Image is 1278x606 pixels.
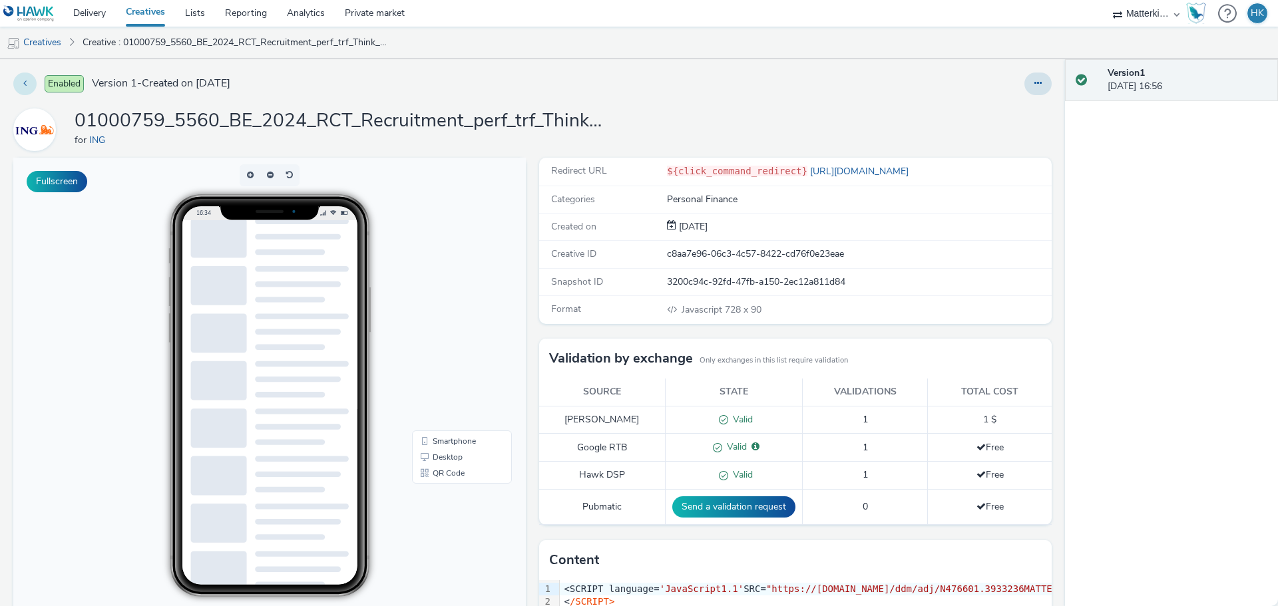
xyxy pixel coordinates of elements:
[3,5,55,22] img: undefined Logo
[676,220,708,233] span: [DATE]
[976,441,1004,454] span: Free
[722,440,747,453] span: Valid
[45,75,84,92] span: Enabled
[667,193,1050,206] div: Personal Finance
[551,247,596,260] span: Creative ID
[667,275,1050,289] div: 3200c94c-92fd-47fb-a150-2ec12a811d84
[549,550,599,570] h3: Content
[89,134,110,146] a: ING
[539,434,665,462] td: Google RTB
[539,462,665,490] td: Hawk DSP
[928,379,1052,406] th: Total cost
[551,220,596,233] span: Created on
[419,279,463,287] span: Smartphone
[419,295,449,303] span: Desktop
[728,468,753,481] span: Valid
[1186,3,1206,24] img: Hawk Academy
[1186,3,1211,24] a: Hawk Academy
[539,490,665,525] td: Pubmatic
[75,134,89,146] span: for
[539,583,552,596] div: 1
[983,413,996,426] span: 1 $
[863,468,868,481] span: 1
[401,291,496,307] li: Desktop
[1251,3,1264,23] div: HK
[551,303,581,315] span: Format
[807,165,914,178] a: [URL][DOMAIN_NAME]
[549,349,693,369] h3: Validation by exchange
[802,379,928,406] th: Validations
[551,164,607,177] span: Redirect URL
[401,307,496,323] li: QR Code
[551,193,595,206] span: Categories
[667,166,807,176] code: ${click_command_redirect}
[75,108,607,134] h1: 01000759_5560_BE_2024_RCT_Recruitment_perf_trf_Think_Programmatic-Display_Matterkind_poe_standrd_...
[27,171,87,192] button: Fullscreen
[976,468,1004,481] span: Free
[183,51,198,59] span: 16:34
[863,441,868,454] span: 1
[401,275,496,291] li: Smartphone
[551,275,603,288] span: Snapshot ID
[682,303,725,316] span: Javascript
[76,27,395,59] a: Creative : 01000759_5560_BE_2024_RCT_Recruitment_perf_trf_Think_Programmatic-Display_Matterkind_p...
[976,500,1004,513] span: Free
[539,406,665,434] td: [PERSON_NAME]
[863,413,868,426] span: 1
[1108,67,1145,79] strong: Version 1
[15,110,54,149] img: ING
[13,123,61,136] a: ING
[665,379,802,406] th: State
[672,496,795,518] button: Send a validation request
[7,37,20,50] img: mobile
[700,355,848,366] small: Only exchanges in this list require validation
[1108,67,1267,94] div: [DATE] 16:56
[728,413,753,426] span: Valid
[92,76,230,91] span: Version 1 - Created on [DATE]
[660,583,744,594] span: 'JavaScript1.1'
[680,303,761,316] span: 728 x 90
[539,379,665,406] th: Source
[667,247,1050,261] div: c8aa7e96-06c3-4c57-8422-cd76f0e23eae
[419,311,451,319] span: QR Code
[676,220,708,233] div: Creation 08 October 2024, 16:56
[863,500,868,513] span: 0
